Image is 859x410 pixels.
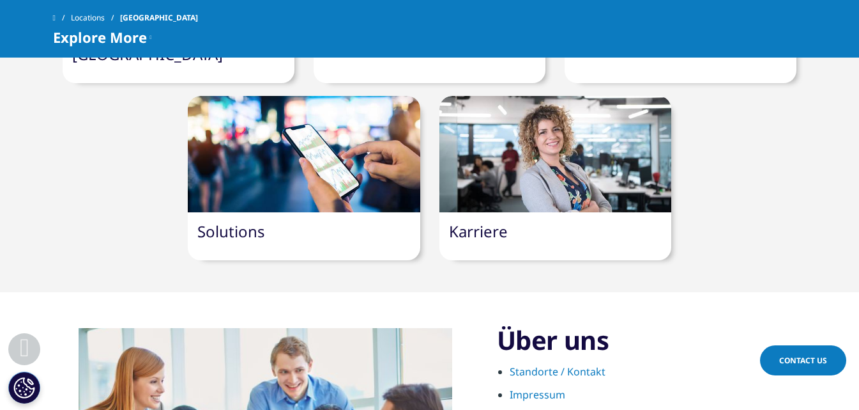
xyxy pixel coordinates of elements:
h3: Über uns [497,324,807,356]
a: Solutions [197,221,265,242]
a: Locations [71,6,120,29]
button: Cookie-Einstellungen [8,372,40,404]
a: Karriere [449,221,508,242]
a: Standorte / Kontakt [510,365,605,379]
span: Explore More [53,29,147,45]
span: [GEOGRAPHIC_DATA] [120,6,198,29]
a: Impressum [510,388,565,402]
a: Contact Us [760,345,846,375]
span: Contact Us [779,355,827,366]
